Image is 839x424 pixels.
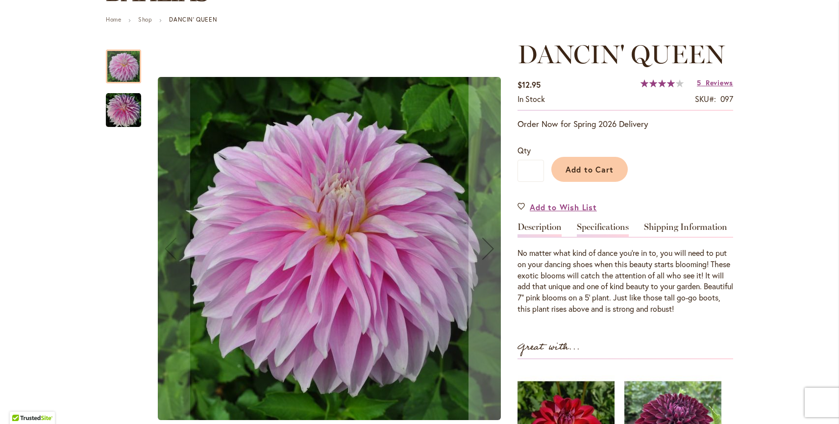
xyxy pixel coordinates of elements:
div: No matter what kind of dance you’re in to, you will need to put on your dancing shoes when this b... [518,248,733,315]
div: Dancin' Queen [106,40,151,83]
iframe: Launch Accessibility Center [7,389,35,417]
a: Shop [138,16,152,23]
strong: DANCIN' QUEEN [169,16,217,23]
button: Add to Cart [551,157,628,182]
a: 5 Reviews [697,78,733,87]
img: Dancin' Queen [158,77,501,420]
div: 80% [641,79,684,87]
span: In stock [518,94,545,104]
p: Order Now for Spring 2026 Delivery [518,118,733,130]
div: Detailed Product Info [518,223,733,315]
img: Dancin' Queen [106,93,141,128]
a: Description [518,223,562,237]
span: Add to Wish List [530,201,597,213]
div: 097 [720,94,733,105]
div: Availability [518,94,545,105]
strong: Great with... [518,339,580,355]
span: Qty [518,145,531,155]
span: Reviews [706,78,733,87]
div: Dancin' Queen [106,83,141,127]
strong: SKU [695,94,716,104]
a: Add to Wish List [518,201,597,213]
a: Home [106,16,121,23]
span: DANCIN' QUEEN [518,39,725,70]
a: Specifications [577,223,629,237]
a: Shipping Information [644,223,727,237]
span: Add to Cart [566,164,614,175]
span: $12.95 [518,79,541,90]
span: 5 [697,78,701,87]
